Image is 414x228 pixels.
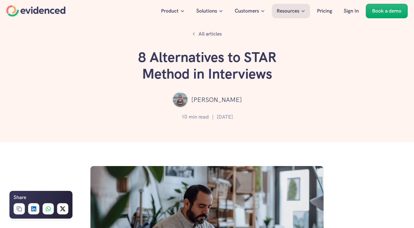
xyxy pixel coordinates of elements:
[344,7,359,15] p: Sign In
[6,5,66,17] a: Home
[112,49,302,82] h1: 8 Alternatives to STAR Method in Interviews
[189,28,225,40] a: All articles
[339,4,364,18] a: Sign In
[312,4,337,18] a: Pricing
[172,92,188,108] img: ""
[196,7,217,15] p: Solutions
[181,113,187,121] p: 10
[317,7,332,15] p: Pricing
[235,7,259,15] p: Customers
[372,7,401,15] p: Book a demo
[198,30,222,38] p: All articles
[366,4,408,18] a: Book a demo
[217,113,233,121] p: [DATE]
[277,7,299,15] p: Resources
[191,95,242,105] p: [PERSON_NAME]
[161,7,179,15] p: Product
[189,113,209,121] p: min read
[14,193,26,202] h6: Share
[212,113,214,121] p: |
